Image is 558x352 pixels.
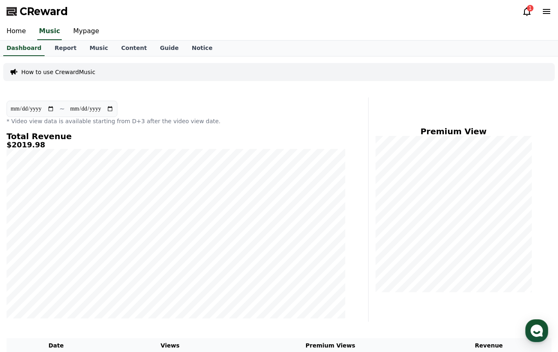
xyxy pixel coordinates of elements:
a: CReward [7,5,68,18]
a: Mypage [67,23,106,40]
a: Content [115,41,153,56]
h4: Premium View [375,127,532,136]
div: 1 [527,5,533,11]
h5: $2019.98 [7,141,345,149]
p: ~ [59,104,65,114]
a: Music [37,23,62,40]
a: Dashboard [3,41,45,56]
a: Music [83,41,115,56]
p: * Video view data is available starting from D+3 after the video view date. [7,117,345,125]
a: Notice [185,41,219,56]
h4: Total Revenue [7,132,345,141]
a: 1 [522,7,532,16]
a: Guide [153,41,185,56]
a: How to use CrewardMusic [21,68,95,76]
span: CReward [20,5,68,18]
a: Report [48,41,83,56]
